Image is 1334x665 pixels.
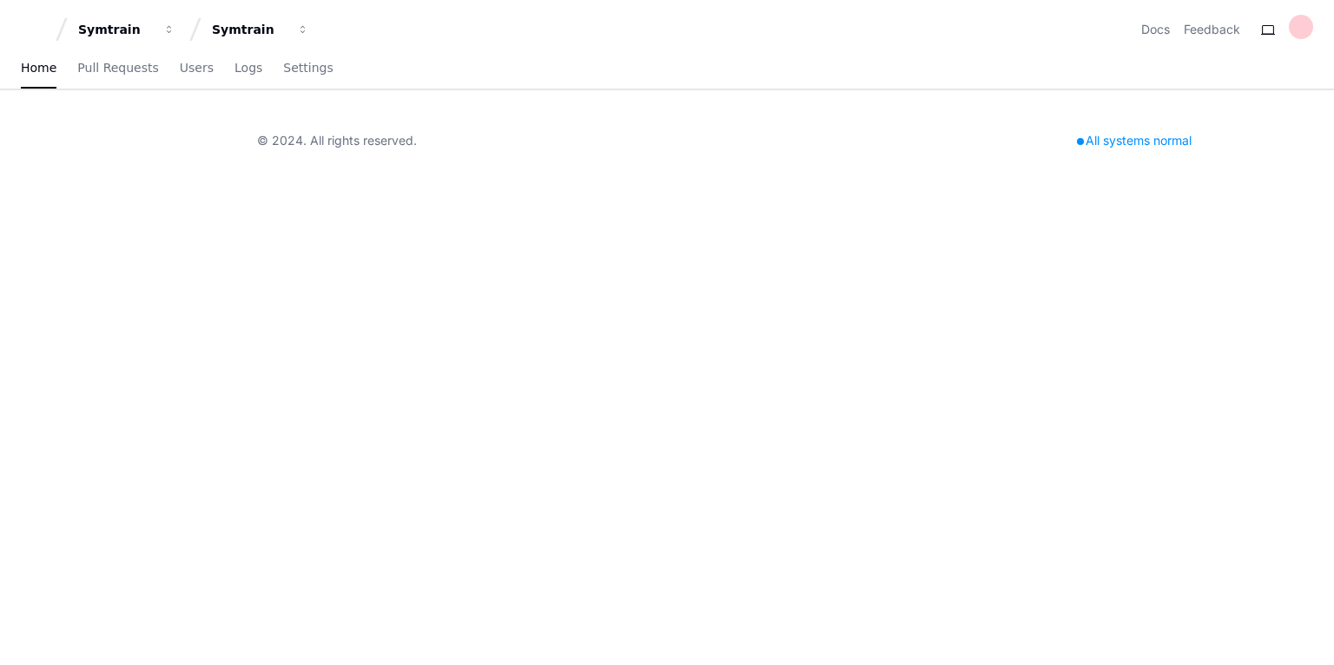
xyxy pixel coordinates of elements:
span: Logs [234,63,262,73]
span: Pull Requests [77,63,158,73]
div: Symtrain [212,21,287,38]
button: Feedback [1184,21,1240,38]
a: Docs [1141,21,1170,38]
div: All systems normal [1067,128,1202,153]
a: Logs [234,49,262,89]
span: Settings [283,63,333,73]
button: Symtrain [205,14,316,45]
a: Users [180,49,214,89]
span: Home [21,63,56,73]
a: Home [21,49,56,89]
a: Settings [283,49,333,89]
div: © 2024. All rights reserved. [257,132,417,149]
button: Symtrain [71,14,182,45]
span: Users [180,63,214,73]
div: Symtrain [78,21,153,38]
a: Pull Requests [77,49,158,89]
